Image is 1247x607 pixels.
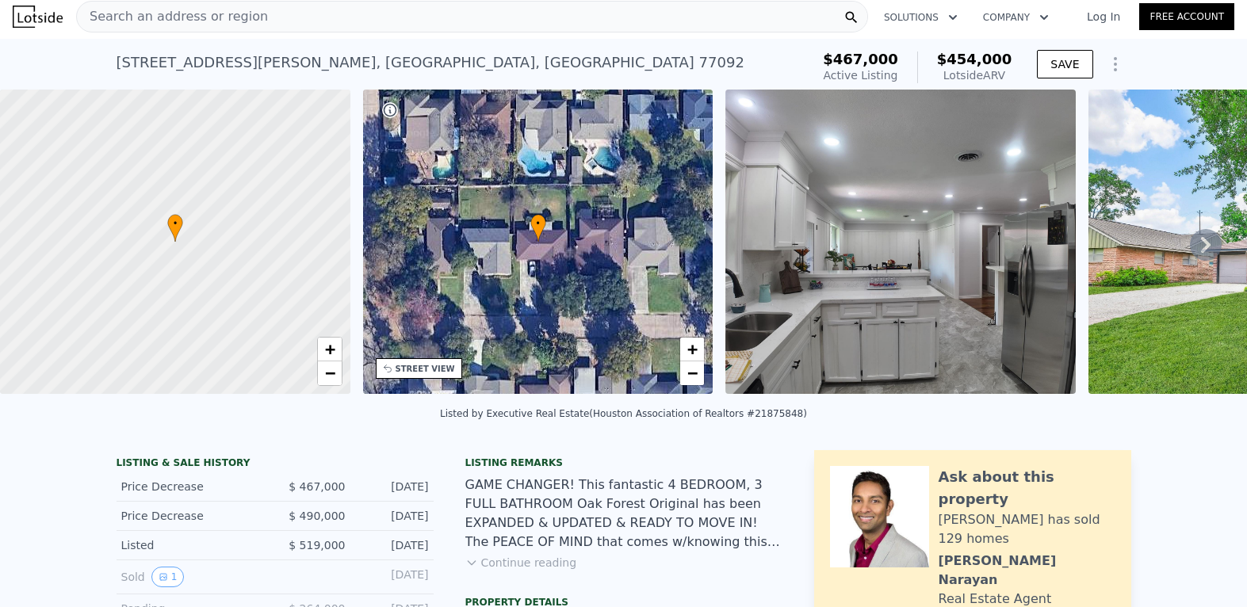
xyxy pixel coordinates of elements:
[680,338,704,361] a: Zoom in
[530,214,546,242] div: •
[396,363,455,375] div: STREET VIEW
[465,475,782,552] div: GAME CHANGER! This fantastic 4 BEDROOM, 3 FULL BATHROOM Oak Forest Original has been EXPANDED & U...
[289,539,345,552] span: $ 519,000
[324,363,335,383] span: −
[121,479,262,494] div: Price Decrease
[289,480,345,493] span: $ 467,000
[117,52,744,74] div: [STREET_ADDRESS][PERSON_NAME] , [GEOGRAPHIC_DATA] , [GEOGRAPHIC_DATA] 77092
[939,466,1115,510] div: Ask about this property
[725,90,1076,394] img: Sale: 167617610 Parcel: 111406093
[324,339,335,359] span: +
[167,214,183,242] div: •
[358,567,429,587] div: [DATE]
[1139,3,1234,30] a: Free Account
[121,537,262,553] div: Listed
[824,69,898,82] span: Active Listing
[465,456,782,469] div: Listing remarks
[939,552,1115,590] div: [PERSON_NAME] Narayan
[358,537,429,553] div: [DATE]
[823,51,898,67] span: $467,000
[530,216,546,231] span: •
[117,456,434,472] div: LISTING & SALE HISTORY
[1100,48,1131,80] button: Show Options
[939,510,1115,548] div: [PERSON_NAME] has sold 129 homes
[13,6,63,28] img: Lotside
[289,510,345,522] span: $ 490,000
[970,3,1061,32] button: Company
[121,508,262,524] div: Price Decrease
[358,479,429,494] div: [DATE]
[1068,9,1139,25] a: Log In
[167,216,183,231] span: •
[358,508,429,524] div: [DATE]
[680,361,704,385] a: Zoom out
[318,338,342,361] a: Zoom in
[77,7,268,26] span: Search an address or region
[151,567,185,587] button: View historical data
[871,3,970,32] button: Solutions
[1037,50,1092,78] button: SAVE
[937,67,1012,83] div: Lotside ARV
[440,408,807,419] div: Listed by Executive Real Estate (Houston Association of Realtors #21875848)
[937,51,1012,67] span: $454,000
[687,339,698,359] span: +
[465,555,577,571] button: Continue reading
[121,567,262,587] div: Sold
[318,361,342,385] a: Zoom out
[687,363,698,383] span: −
